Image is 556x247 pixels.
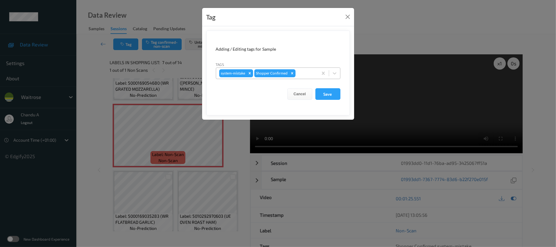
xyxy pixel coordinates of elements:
button: Save [315,88,340,100]
label: Tags [216,62,224,67]
button: Cancel [287,88,312,100]
div: Adding / Editing tags for Sample [216,46,340,52]
button: Close [343,13,352,21]
div: system-mistake [219,69,246,77]
div: Shopper Confirmed [254,69,289,77]
div: Tag [206,12,216,22]
div: Remove Shopper Confirmed [289,69,296,77]
div: Remove system-mistake [246,69,253,77]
